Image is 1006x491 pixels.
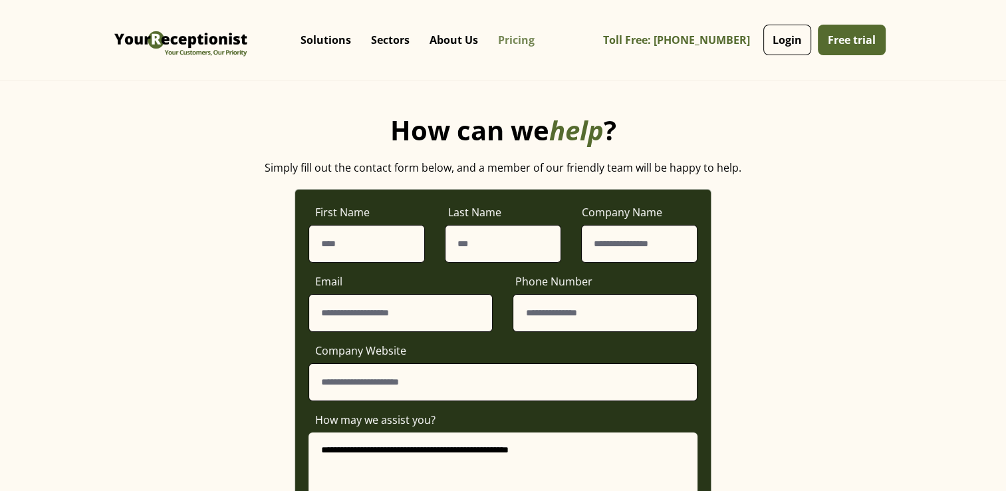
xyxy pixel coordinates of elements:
div: Company Name [575,204,697,225]
div: Sectors [361,13,420,67]
a: Toll Free: [PHONE_NUMBER] [603,25,760,55]
h3: How can we ? [390,114,616,146]
p: Solutions [301,33,351,47]
div: Email [309,273,497,294]
p: Sectors [371,33,410,47]
div: Company Website [309,342,697,363]
a: Pricing [488,20,545,60]
div: Last Name [441,204,564,225]
a: Free trial [818,25,886,55]
div: How may we assist you? [309,411,697,432]
div: Solutions [291,13,361,67]
p: About Us [430,33,478,47]
em: help [549,112,604,148]
iframe: Chat Widget [785,347,1006,491]
img: Virtual Receptionist - Answering Service - Call and Live Chat Receptionist - Virtual Receptionist... [111,10,251,70]
a: Login [763,25,811,55]
div: First Name [309,204,431,225]
a: home [111,10,251,70]
div: Phone Number [508,273,697,294]
div: About Us [420,13,488,67]
p: Simply fill out the contact form below, and a member of our friendly team will be happy to help. [265,160,741,176]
